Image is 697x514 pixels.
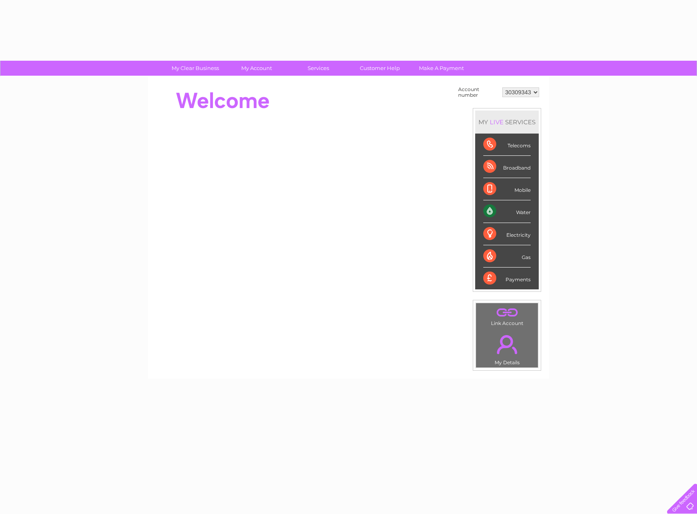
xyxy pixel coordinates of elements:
a: . [478,330,536,359]
td: Link Account [476,303,538,328]
a: Services [285,61,352,76]
td: My Details [476,328,538,368]
div: Gas [483,245,531,268]
a: Make A Payment [408,61,475,76]
a: My Account [223,61,290,76]
a: . [478,305,536,319]
div: Electricity [483,223,531,245]
div: Broadband [483,156,531,178]
div: Mobile [483,178,531,200]
div: LIVE [488,118,505,126]
a: My Clear Business [162,61,229,76]
a: Customer Help [346,61,413,76]
div: Telecoms [483,134,531,156]
div: Water [483,200,531,223]
div: MY SERVICES [475,110,539,134]
div: Payments [483,268,531,289]
td: Account number [456,85,500,100]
